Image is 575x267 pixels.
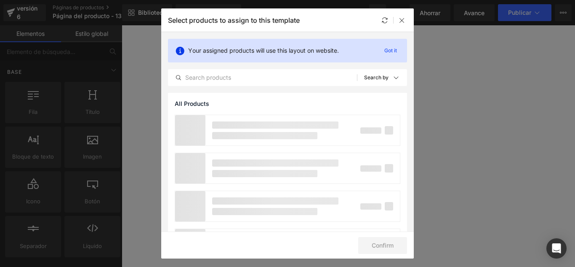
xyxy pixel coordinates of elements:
[358,237,407,254] button: Confirm
[168,73,357,83] input: Search products
[168,16,300,24] p: Select products to assign to this template
[546,238,567,259] div: Open Intercom Messenger
[381,46,400,56] p: Got it
[188,46,339,55] p: Your assigned products will use this layout on website.
[175,100,209,107] span: All Products
[364,75,389,81] p: Search by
